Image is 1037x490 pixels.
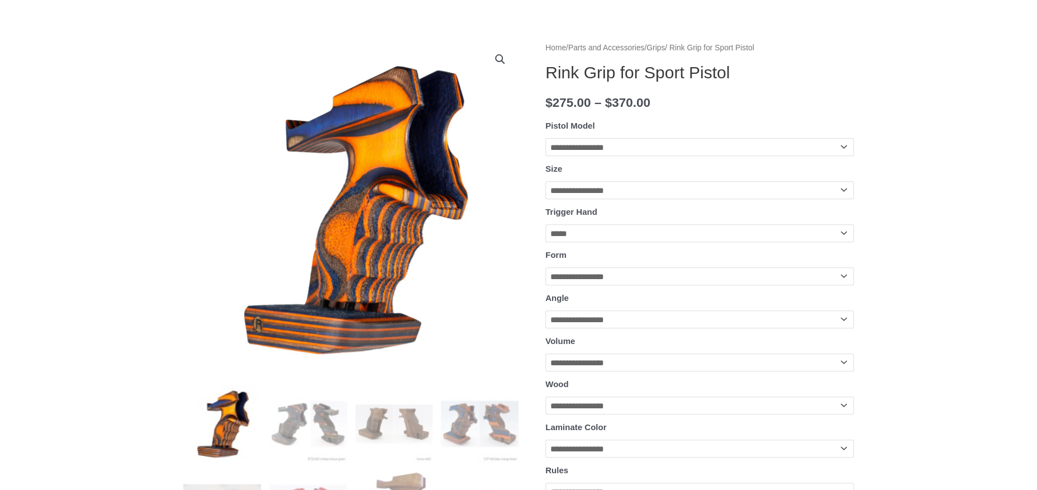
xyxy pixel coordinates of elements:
[545,293,569,303] label: Angle
[355,385,433,463] img: Rink Grip for Sport Pistol - Image 3
[490,49,510,69] a: View full-screen image gallery
[183,385,261,463] img: Rink Grip for Sport Pistol
[545,207,597,216] label: Trigger Hand
[545,422,606,432] label: Laminate Color
[545,41,854,55] nav: Breadcrumb
[545,96,591,110] bdi: 275.00
[594,96,602,110] span: –
[545,121,594,130] label: Pistol Model
[545,44,566,52] a: Home
[545,250,567,260] label: Form
[545,63,854,83] h1: Rink Grip for Sport Pistol
[646,44,665,52] a: Grips
[269,385,347,463] img: Rink Grip for Sport Pistol - Image 2
[568,44,645,52] a: Parts and Accessories
[605,96,650,110] bdi: 370.00
[545,465,568,475] label: Rules
[545,96,553,110] span: $
[441,385,518,463] img: Rink Grip for Sport Pistol - Image 4
[545,164,562,173] label: Size
[545,336,575,346] label: Volume
[605,96,612,110] span: $
[545,379,568,389] label: Wood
